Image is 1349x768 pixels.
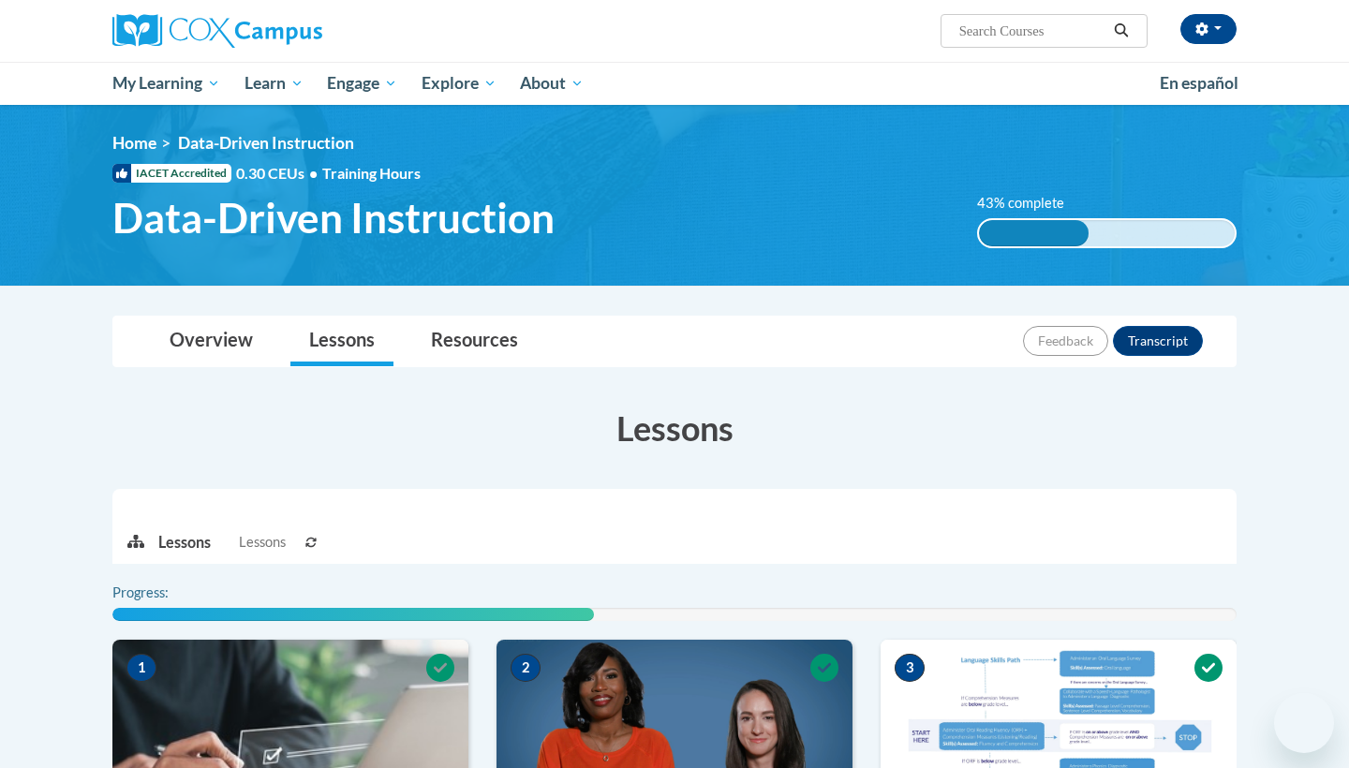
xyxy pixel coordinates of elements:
span: Learn [245,72,304,95]
div: Main menu [84,62,1265,105]
span: Training Hours [322,164,421,182]
button: Account Settings [1180,14,1237,44]
button: Transcript [1113,326,1203,356]
label: 43% complete [977,193,1085,214]
span: Engage [327,72,397,95]
span: About [520,72,584,95]
span: Explore [422,72,497,95]
a: Engage [315,62,409,105]
span: 0.30 CEUs [236,163,322,184]
span: 3 [895,654,925,682]
a: Overview [151,317,272,366]
span: Data-Driven Instruction [178,133,354,153]
a: En español [1148,64,1251,103]
span: • [309,164,318,182]
p: Lessons [158,532,211,553]
button: Search [1107,20,1135,42]
label: Progress: [112,583,220,603]
span: 1 [126,654,156,682]
a: Home [112,133,156,153]
div: 43% complete [979,220,1090,246]
span: My Learning [112,72,220,95]
a: Resources [412,317,537,366]
a: Explore [409,62,509,105]
a: Learn [232,62,316,105]
a: About [509,62,597,105]
button: Feedback [1023,326,1108,356]
input: Search Courses [957,20,1107,42]
span: Data-Driven Instruction [112,193,555,243]
a: Lessons [290,317,393,366]
span: Lessons [239,532,286,553]
span: IACET Accredited [112,164,231,183]
img: Cox Campus [112,14,322,48]
h3: Lessons [112,405,1237,451]
a: Cox Campus [112,14,468,48]
span: 2 [511,654,541,682]
a: My Learning [100,62,232,105]
iframe: Button to launch messaging window [1274,693,1334,753]
span: En español [1160,73,1238,93]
